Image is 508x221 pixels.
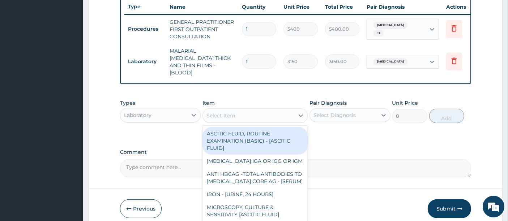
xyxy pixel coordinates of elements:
[124,55,166,68] td: Laboratory
[13,36,29,54] img: d_794563401_company_1708531726252_794563401
[373,22,407,29] span: [MEDICAL_DATA]
[373,30,384,37] span: + 1
[166,44,238,80] td: MALARIAL [MEDICAL_DATA] THICK AND THIN FILMS - [BLOOD]
[119,4,136,21] div: Minimize live chat window
[38,40,121,50] div: Chat with us now
[310,99,347,107] label: Pair Diagnosis
[202,155,308,168] div: [MEDICAL_DATA] IGA OR IGG OR IGM
[202,99,215,107] label: Item
[373,58,407,65] span: [MEDICAL_DATA]
[202,127,308,155] div: ASCITIC FLUID, ROUTINE EXAMINATION (BASIC) - [ASCITIC FLUID]
[429,109,464,123] button: Add
[206,112,235,119] div: Select Item
[120,149,471,155] label: Comment
[202,188,308,201] div: IRON - [URINE, 24 HOURS]
[202,201,308,221] div: MICROSCOPY, CULTURE & SENSITIVITY [ASCITIC FLUID]
[4,146,138,171] textarea: Type your message and hit 'Enter'
[120,199,162,218] button: Previous
[120,100,135,106] label: Types
[124,112,151,119] div: Laboratory
[428,199,471,218] button: Submit
[202,168,308,188] div: ANTI HBCAG -TOTAL ANTIBODIES TO [MEDICAL_DATA] CORE AG - [SERUM]
[42,65,100,138] span: We're online!
[124,22,166,36] td: Procedures
[313,112,356,119] div: Select Diagnosis
[166,15,238,44] td: GENERAL PRACTITIONER FIRST OUTPATIENT CONSULTATION
[392,99,418,107] label: Unit Price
